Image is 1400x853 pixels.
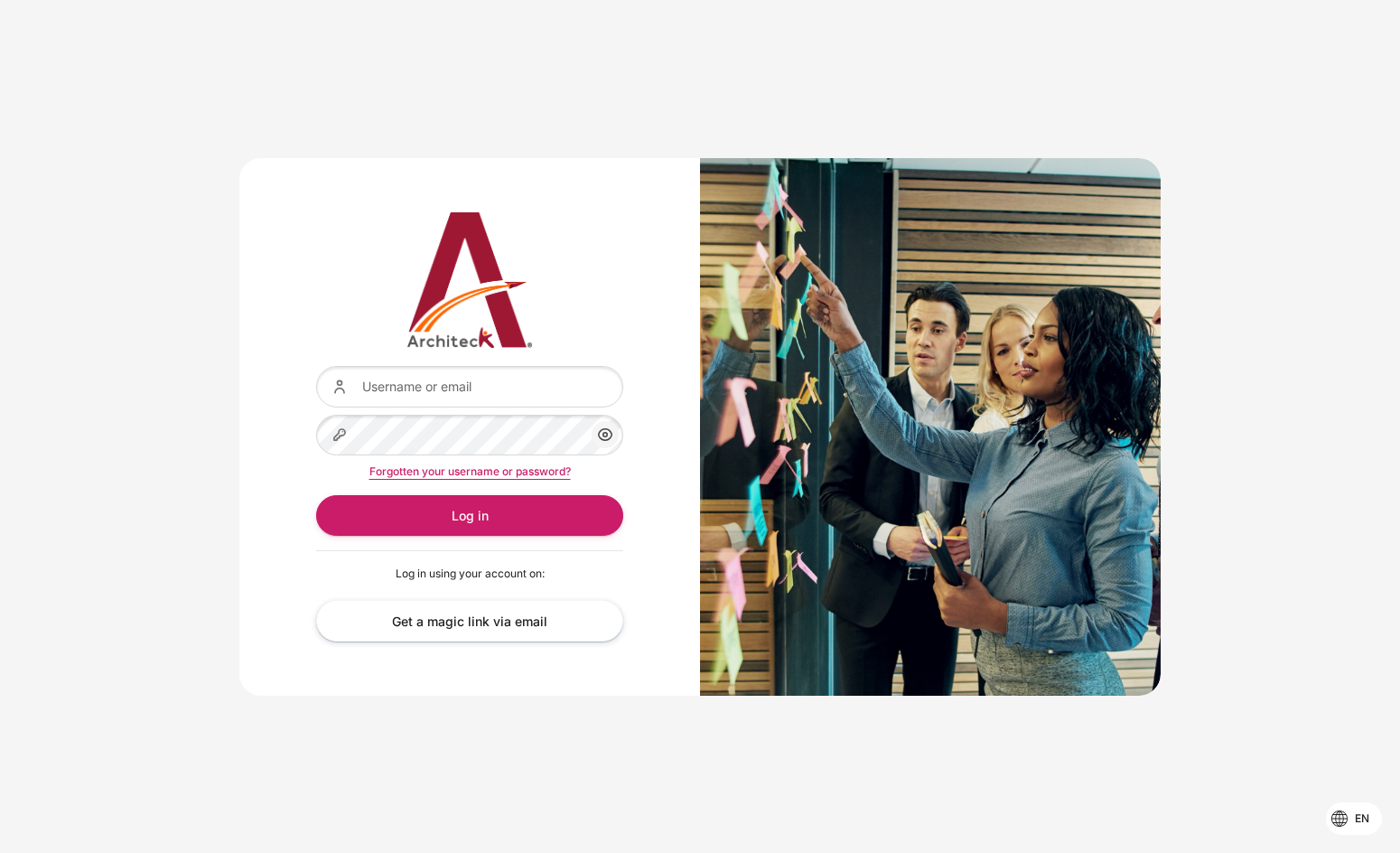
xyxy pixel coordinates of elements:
a: Forgotten your username or password? [369,464,571,478]
img: Architeck 12 [316,212,623,348]
button: Log in [316,495,623,536]
input: Username or email [316,366,623,407]
p: Log in using your account on: [316,566,623,582]
a: Architeck 12 Architeck 12 [316,212,623,348]
a: Get a magic link via email [316,600,623,641]
span: en [1355,811,1369,827]
button: Languages [1326,802,1382,835]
